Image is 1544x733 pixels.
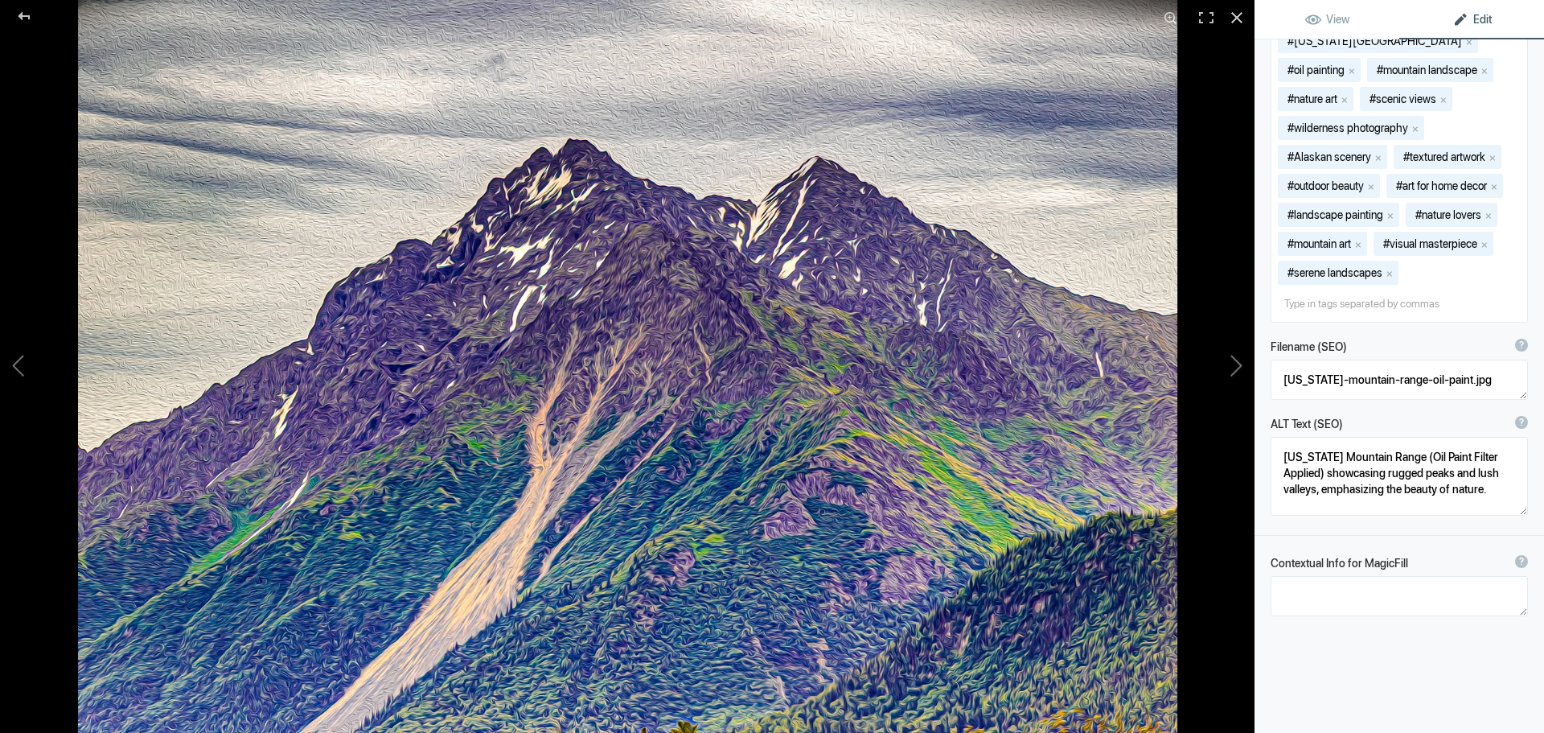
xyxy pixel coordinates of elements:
[1278,116,1424,140] mat-chip: #wilderness photography
[1353,238,1364,249] button: x
[1346,64,1357,76] button: x
[1483,209,1494,220] button: x
[1134,235,1254,499] button: Next (arrow right)
[1367,58,1493,82] mat-chip: #mountain landscape
[1339,93,1350,105] button: x
[1489,180,1500,191] button: x
[1406,203,1497,227] mat-chip: #nature lovers
[1384,267,1395,278] button: x
[1305,13,1349,26] span: View
[1271,555,1408,571] b: Contextual Info for MagicFill
[1278,87,1353,111] mat-chip: #nature art
[1278,232,1367,256] mat-chip: #mountain art
[1365,180,1377,191] button: x
[1464,35,1475,47] button: x
[1452,13,1492,26] span: Edit
[1278,145,1387,169] mat-chip: #Alaskan scenery
[1487,151,1498,163] button: x
[1515,339,1528,352] div: ?
[1278,174,1380,198] mat-chip: #outdoor beauty
[1479,238,1490,249] button: x
[1360,87,1452,111] mat-chip: #scenic views
[1278,203,1399,227] mat-chip: #landscape painting
[1374,232,1493,256] mat-chip: #visual masterpiece
[1271,339,1347,355] b: Filename (SEO)
[1271,416,1343,432] b: ALT Text (SEO)
[1279,289,1519,318] input: Type in tags separated by commas
[1385,209,1396,220] button: x
[1278,29,1478,53] mat-chip: #[US_STATE][GEOGRAPHIC_DATA]
[1373,151,1384,163] button: x
[1410,122,1421,134] button: x
[1386,174,1503,198] mat-chip: #art for home decor
[1394,145,1501,169] mat-chip: #textured artwork
[1278,261,1398,285] mat-chip: #serene landscapes
[1438,93,1449,105] button: x
[1515,416,1528,429] div: ?
[1479,64,1490,76] button: x
[1515,555,1528,568] div: ?
[1278,58,1361,82] mat-chip: #oil painting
